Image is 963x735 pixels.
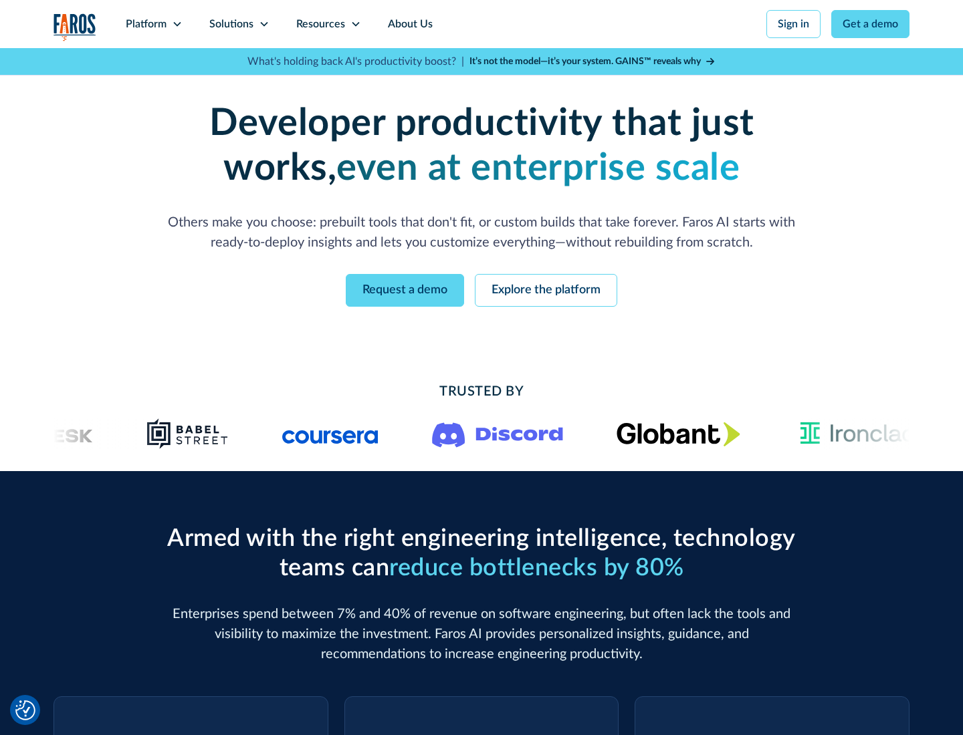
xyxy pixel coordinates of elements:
img: Logo of the online learning platform Coursera. [282,423,379,444]
h2: Armed with the right engineering intelligence, technology teams can [160,525,802,582]
a: home [53,13,96,41]
img: Globant's logo [617,422,740,446]
div: Resources [296,16,345,32]
strong: even at enterprise scale [336,150,740,187]
a: Get a demo [831,10,909,38]
img: Logo of the communication platform Discord. [432,420,563,448]
img: Babel Street logo png [146,418,229,450]
div: Platform [126,16,167,32]
img: Logo of the analytics and reporting company Faros. [53,13,96,41]
img: Revisit consent button [15,700,35,720]
img: Ironclad Logo [794,418,920,450]
a: It’s not the model—it’s your system. GAINS™ reveals why [469,55,716,69]
strong: Developer productivity that just works, [209,105,754,187]
p: Others make you choose: prebuilt tools that don't fit, or custom builds that take forever. Faros ... [160,212,802,253]
a: Request a demo [346,274,464,307]
strong: It’s not the model—it’s your system. GAINS™ reveals why [469,57,701,66]
p: What's holding back AI's productivity boost? | [247,53,464,69]
span: reduce bottlenecks by 80% [389,556,684,580]
a: Sign in [766,10,821,38]
button: Cookie Settings [15,700,35,720]
a: Explore the platform [475,274,617,307]
div: Solutions [209,16,253,32]
h2: Trusted By [160,382,802,402]
p: Enterprises spend between 7% and 40% of revenue on software engineering, but often lack the tools... [160,604,802,664]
